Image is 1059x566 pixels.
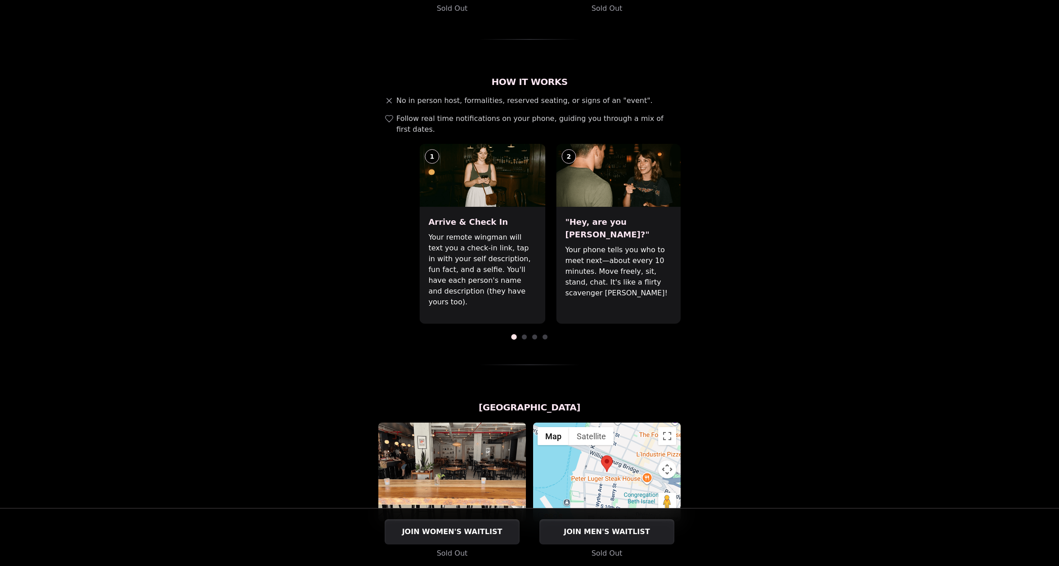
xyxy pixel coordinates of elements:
[378,76,681,88] h2: How It Works
[428,216,536,228] h3: Arrive & Check In
[378,423,526,521] img: Lavender Lake
[400,526,504,537] span: JOIN WOMEN'S WAITLIST
[385,519,520,544] button: JOIN WOMEN'S WAITLIST - Sold Out
[592,548,623,559] span: Sold Out
[565,245,673,299] p: Your phone tells you who to meet next—about every 10 minutes. Move freely, sit, stand, chat. It's...
[658,427,676,445] button: Toggle fullscreen view
[658,493,676,511] button: Drag Pegman onto the map to open Street View
[561,149,576,164] div: 2
[419,144,545,207] img: Arrive & Check In
[658,460,676,478] button: Map camera controls
[437,548,468,559] span: Sold Out
[569,427,614,445] button: Show satellite imagery
[592,3,623,14] span: Sold Out
[396,95,653,106] span: No in person host, formalities, reserved seating, or signs of an "event".
[539,519,674,544] button: JOIN MEN'S WAITLIST - Sold Out
[556,144,682,207] img: "Hey, are you Max?"
[425,149,439,164] div: 1
[565,216,673,241] h3: "Hey, are you [PERSON_NAME]?"
[538,427,569,445] button: Show street map
[562,526,651,537] span: JOIN MEN'S WAITLIST
[378,401,681,414] h2: [GEOGRAPHIC_DATA]
[437,3,468,14] span: Sold Out
[396,113,677,135] span: Follow real time notifications on your phone, guiding you through a mix of first dates.
[428,232,536,308] p: Your remote wingman will text you a check-in link, tap in with your self description, fun fact, a...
